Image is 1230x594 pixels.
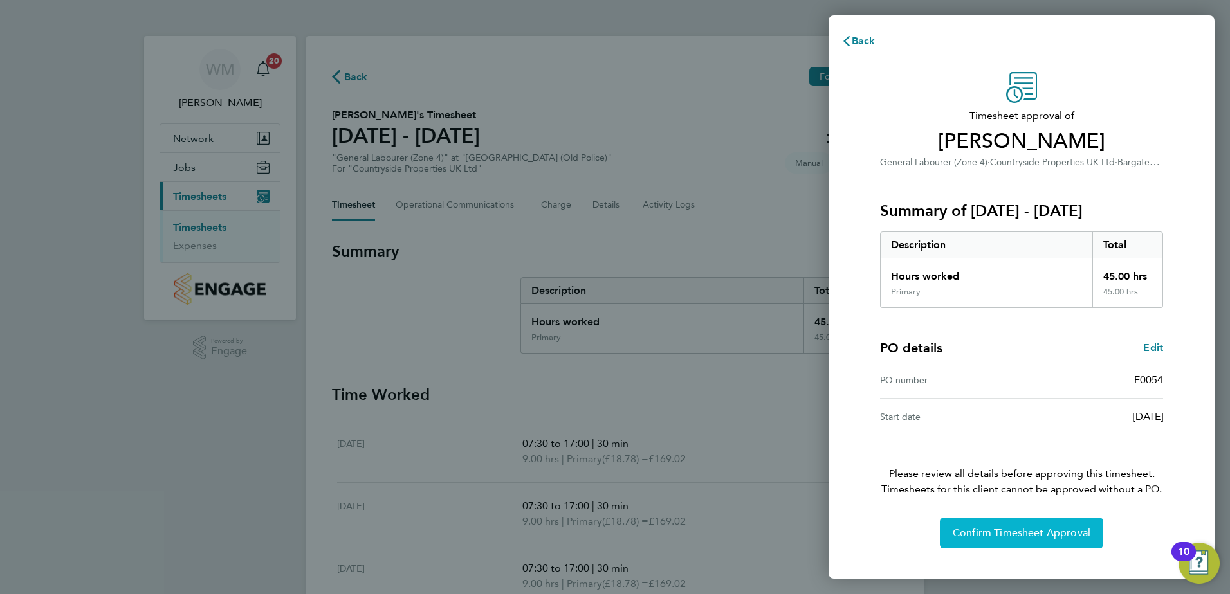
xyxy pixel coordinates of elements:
div: Summary of 22 - 28 Sep 2025 [880,231,1163,308]
h3: Summary of [DATE] - [DATE] [880,201,1163,221]
span: Edit [1143,341,1163,354]
span: [PERSON_NAME] [880,129,1163,154]
span: Countryside Properties UK Ltd [990,157,1115,168]
a: Edit [1143,340,1163,355]
span: General Labourer (Zone 4) [880,157,987,168]
p: Please review all details before approving this timesheet. [865,435,1179,497]
span: · [1115,157,1117,168]
div: 10 [1178,552,1189,568]
span: Back [852,35,876,47]
div: [DATE] [1022,409,1163,424]
div: PO number [880,372,1022,388]
button: Confirm Timesheet Approval [940,517,1103,548]
div: Description [881,232,1092,258]
div: Start date [880,409,1022,424]
div: 45.00 hrs [1092,287,1163,307]
h4: PO details [880,339,942,357]
span: E0054 [1134,373,1163,386]
div: Primary [891,287,921,297]
div: Total [1092,232,1163,258]
span: · [987,157,990,168]
span: Timesheet approval of [880,108,1163,123]
button: Open Resource Center, 10 new notifications [1179,543,1220,584]
div: Hours worked [881,258,1092,287]
div: 45.00 hrs [1092,258,1163,287]
button: Back [829,28,888,54]
span: Timesheets for this client cannot be approved without a PO. [865,482,1179,497]
span: Confirm Timesheet Approval [953,526,1090,539]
